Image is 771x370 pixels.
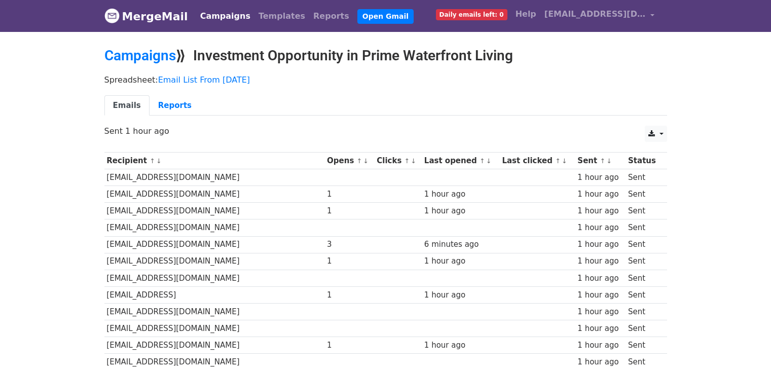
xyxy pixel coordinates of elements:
[540,4,659,28] a: [EMAIL_ADDRESS][DOMAIN_NAME]
[104,95,150,116] a: Emails
[626,203,662,219] td: Sent
[104,153,325,169] th: Recipient
[424,189,497,200] div: 1 hour ago
[309,6,353,26] a: Reports
[577,306,623,318] div: 1 hour ago
[577,323,623,335] div: 1 hour ago
[104,236,325,253] td: [EMAIL_ADDRESS][DOMAIN_NAME]
[104,169,325,186] td: [EMAIL_ADDRESS][DOMAIN_NAME]
[104,6,188,27] a: MergeMail
[577,189,623,200] div: 1 hour ago
[327,205,372,217] div: 1
[577,289,623,301] div: 1 hour ago
[424,289,497,301] div: 1 hour ago
[480,157,485,165] a: ↑
[324,153,374,169] th: Opens
[104,337,325,354] td: [EMAIL_ADDRESS][DOMAIN_NAME]
[432,4,511,24] a: Daily emails left: 0
[626,169,662,186] td: Sent
[104,270,325,286] td: [EMAIL_ADDRESS][DOMAIN_NAME]
[104,47,176,64] a: Campaigns
[577,205,623,217] div: 1 hour ago
[606,157,612,165] a: ↓
[327,340,372,351] div: 1
[577,222,623,234] div: 1 hour ago
[424,205,497,217] div: 1 hour ago
[626,253,662,270] td: Sent
[577,172,623,183] div: 1 hour ago
[327,239,372,250] div: 3
[575,153,626,169] th: Sent
[544,8,646,20] span: [EMAIL_ADDRESS][DOMAIN_NAME]
[104,303,325,320] td: [EMAIL_ADDRESS][DOMAIN_NAME]
[327,289,372,301] div: 1
[577,239,623,250] div: 1 hour ago
[357,157,362,165] a: ↑
[486,157,492,165] a: ↓
[500,153,575,169] th: Last clicked
[626,337,662,354] td: Sent
[626,320,662,337] td: Sent
[626,153,662,169] th: Status
[104,47,667,64] h2: ⟫ Investment Opportunity in Prime Waterfront Living
[626,186,662,203] td: Sent
[424,239,497,250] div: 6 minutes ago
[196,6,254,26] a: Campaigns
[158,75,250,85] a: Email List From [DATE]
[626,219,662,236] td: Sent
[327,189,372,200] div: 1
[150,157,155,165] a: ↑
[104,8,120,23] img: MergeMail logo
[577,255,623,267] div: 1 hour ago
[626,270,662,286] td: Sent
[104,219,325,236] td: [EMAIL_ADDRESS][DOMAIN_NAME]
[104,75,667,85] p: Spreadsheet:
[254,6,309,26] a: Templates
[424,340,497,351] div: 1 hour ago
[626,236,662,253] td: Sent
[577,273,623,284] div: 1 hour ago
[626,303,662,320] td: Sent
[436,9,507,20] span: Daily emails left: 0
[424,255,497,267] div: 1 hour ago
[104,320,325,337] td: [EMAIL_ADDRESS][DOMAIN_NAME]
[363,157,369,165] a: ↓
[150,95,200,116] a: Reports
[577,340,623,351] div: 1 hour ago
[422,153,500,169] th: Last opened
[104,286,325,303] td: [EMAIL_ADDRESS]
[104,253,325,270] td: [EMAIL_ADDRESS][DOMAIN_NAME]
[577,356,623,368] div: 1 hour ago
[626,286,662,303] td: Sent
[156,157,162,165] a: ↓
[357,9,414,24] a: Open Gmail
[327,255,372,267] div: 1
[511,4,540,24] a: Help
[411,157,416,165] a: ↓
[374,153,422,169] th: Clicks
[405,157,410,165] a: ↑
[562,157,567,165] a: ↓
[104,126,667,136] p: Sent 1 hour ago
[600,157,605,165] a: ↑
[555,157,561,165] a: ↑
[104,203,325,219] td: [EMAIL_ADDRESS][DOMAIN_NAME]
[104,186,325,203] td: [EMAIL_ADDRESS][DOMAIN_NAME]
